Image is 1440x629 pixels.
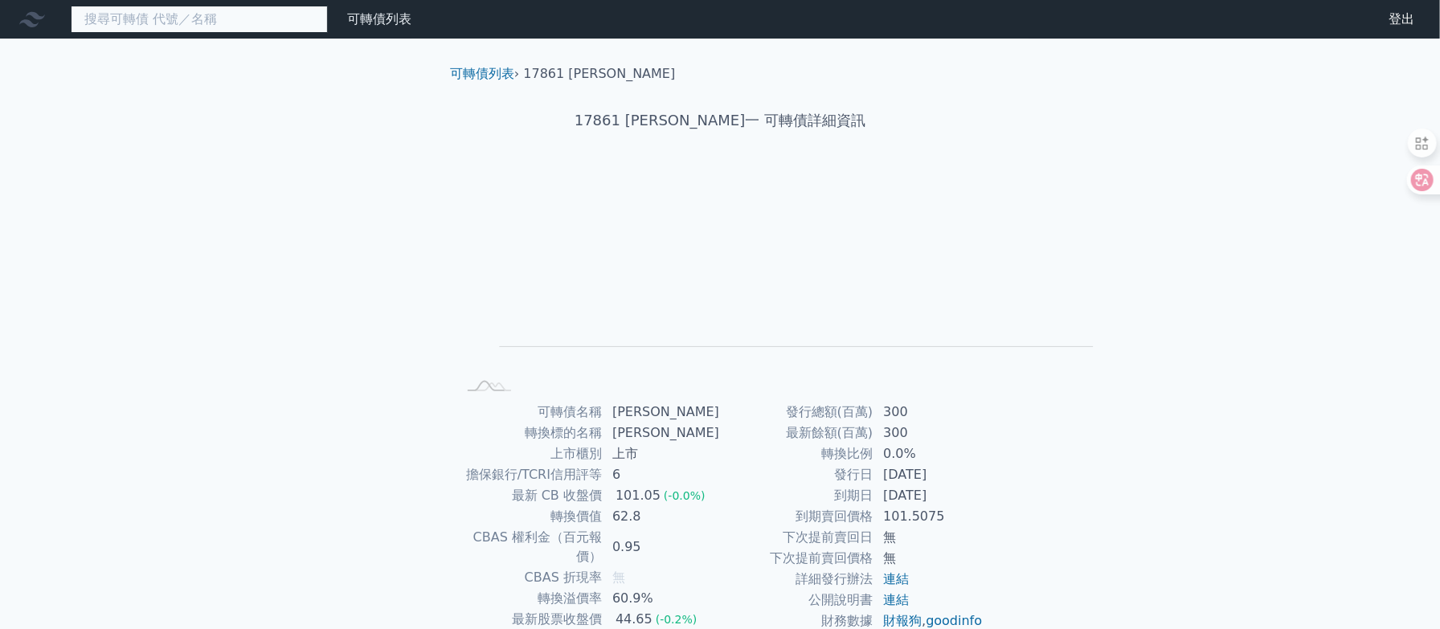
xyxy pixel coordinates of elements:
[720,402,873,423] td: 發行總額(百萬)
[456,527,603,567] td: CBAS 權利金（百元報價）
[720,590,873,611] td: 公開說明書
[656,613,697,626] span: (-0.2%)
[456,443,603,464] td: 上市櫃別
[456,402,603,423] td: 可轉債名稱
[720,569,873,590] td: 詳細發行辦法
[450,64,519,84] li: ›
[483,182,1094,372] g: Chart
[612,486,664,505] div: 101.05
[720,423,873,443] td: 最新餘額(百萬)
[456,464,603,485] td: 擔保銀行/TCRI信用評等
[873,506,984,527] td: 101.5075
[720,548,873,569] td: 下次提前賣回價格
[873,548,984,569] td: 無
[873,485,984,506] td: [DATE]
[437,109,1003,132] h1: 17861 [PERSON_NAME]一 可轉債詳細資訊
[456,423,603,443] td: 轉換標的名稱
[71,6,328,33] input: 搜尋可轉債 代號／名稱
[347,11,411,27] a: 可轉債列表
[720,443,873,464] td: 轉換比例
[883,613,922,628] a: 財報狗
[926,613,982,628] a: goodinfo
[603,464,720,485] td: 6
[873,402,984,423] td: 300
[720,527,873,548] td: 下次提前賣回日
[720,506,873,527] td: 到期賣回價格
[603,402,720,423] td: [PERSON_NAME]
[456,588,603,609] td: 轉換溢價率
[873,443,984,464] td: 0.0%
[603,527,720,567] td: 0.95
[456,485,603,506] td: 最新 CB 收盤價
[612,570,625,585] span: 無
[456,567,603,588] td: CBAS 折現率
[873,423,984,443] td: 300
[603,443,720,464] td: 上市
[603,588,720,609] td: 60.9%
[873,464,984,485] td: [DATE]
[603,423,720,443] td: [PERSON_NAME]
[612,610,656,629] div: 44.65
[524,64,676,84] li: 17861 [PERSON_NAME]
[720,464,873,485] td: 發行日
[883,571,909,586] a: 連結
[456,506,603,527] td: 轉換價值
[664,489,706,502] span: (-0.0%)
[873,527,984,548] td: 無
[883,592,909,607] a: 連結
[603,506,720,527] td: 62.8
[450,66,514,81] a: 可轉債列表
[720,485,873,506] td: 到期日
[1376,6,1427,32] a: 登出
